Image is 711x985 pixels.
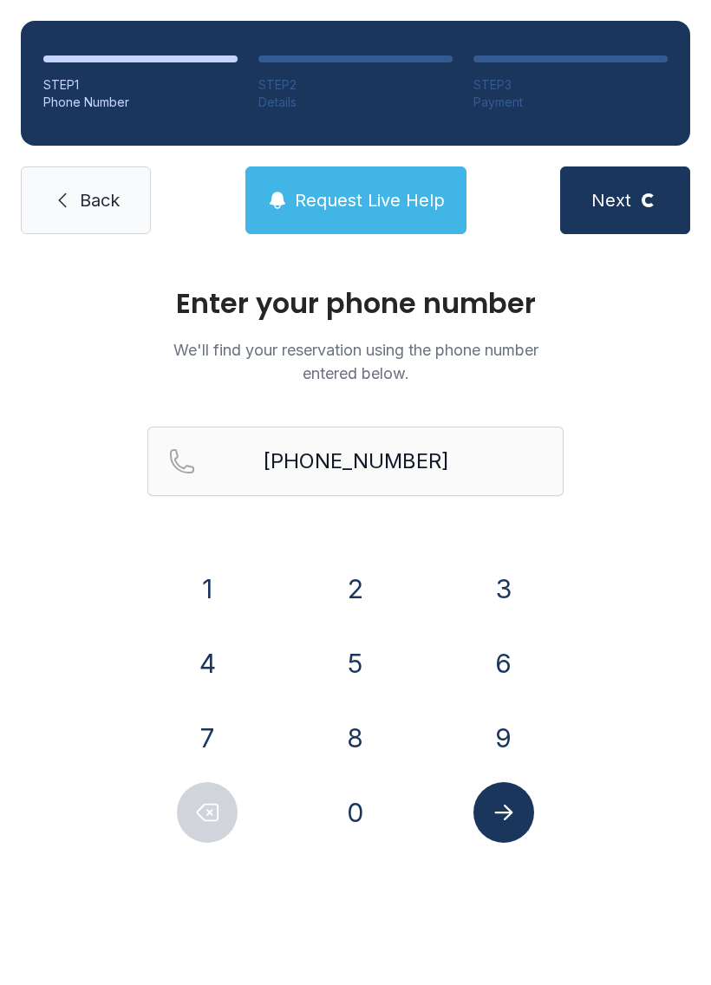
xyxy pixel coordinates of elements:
[473,708,534,768] button: 9
[473,633,534,694] button: 6
[591,188,631,212] span: Next
[325,633,386,694] button: 5
[43,76,238,94] div: STEP 1
[325,558,386,619] button: 2
[473,76,668,94] div: STEP 3
[43,94,238,111] div: Phone Number
[80,188,120,212] span: Back
[258,94,453,111] div: Details
[473,94,668,111] div: Payment
[177,782,238,843] button: Delete number
[177,558,238,619] button: 1
[147,427,564,496] input: Reservation phone number
[325,708,386,768] button: 8
[325,782,386,843] button: 0
[177,633,238,694] button: 4
[295,188,445,212] span: Request Live Help
[147,338,564,385] p: We'll find your reservation using the phone number entered below.
[473,558,534,619] button: 3
[473,782,534,843] button: Submit lookup form
[258,76,453,94] div: STEP 2
[147,290,564,317] h1: Enter your phone number
[177,708,238,768] button: 7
